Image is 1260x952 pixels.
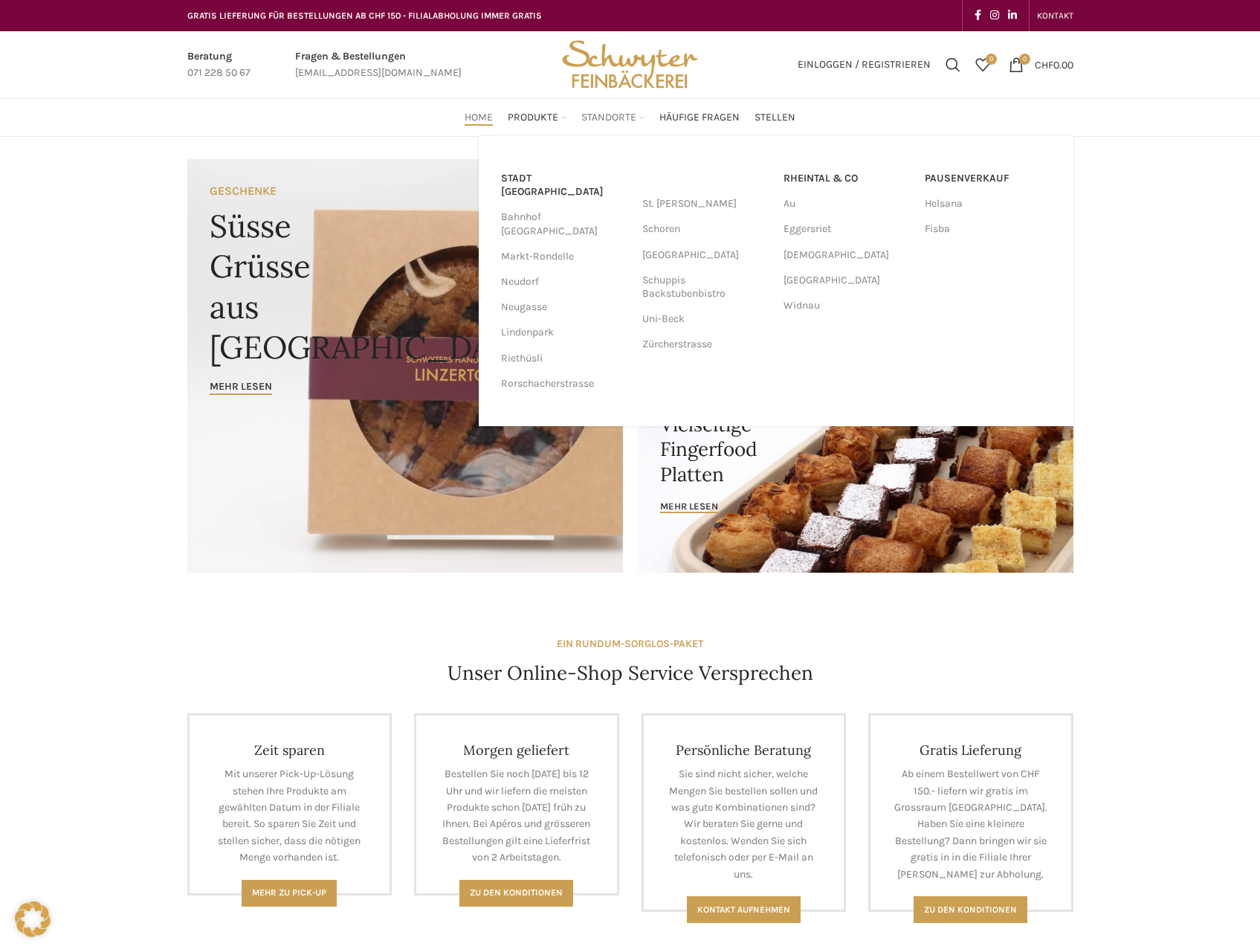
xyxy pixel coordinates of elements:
a: [DEMOGRAPHIC_DATA] [784,242,910,268]
a: St. [PERSON_NAME] [642,191,769,216]
p: Ab einem Bestellwert von CHF 150.- liefern wir gratis im Grossraum [GEOGRAPHIC_DATA]. Haben Sie e... [893,766,1049,883]
p: Sie sind nicht sicher, welche Mengen Sie bestellen sollen und was gute Kombinationen sind? Wir be... [666,766,822,883]
a: [GEOGRAPHIC_DATA] [784,268,910,293]
a: Produkte [508,103,566,132]
h4: Gratis Lieferung [893,742,1049,759]
a: Markt-Rondelle [501,244,627,269]
h4: Zeit sparen [212,742,368,759]
span: Standorte [581,111,636,125]
a: Mehr zu Pick-Up [242,880,337,907]
a: Stadt [GEOGRAPHIC_DATA] [501,166,627,205]
a: Infobox link [295,48,462,82]
a: 0 [968,50,998,80]
a: Zürcherstrasse [642,332,769,357]
span: CHF [1035,58,1053,71]
a: Site logo [557,57,702,70]
div: Meine Wunschliste [968,50,998,80]
a: Home [465,103,493,132]
a: Einloggen / Registrieren [790,50,938,80]
span: Produkte [508,111,558,125]
bdi: 0.00 [1035,58,1073,71]
a: Zu den konditionen [914,896,1027,923]
h4: Persönliche Beratung [666,742,822,759]
h4: Morgen geliefert [439,742,595,759]
a: Suchen [938,50,968,80]
span: Einloggen / Registrieren [798,59,931,70]
a: Uni-Beck [642,306,769,332]
a: Widnau [784,293,910,318]
span: Kontakt aufnehmen [697,904,790,915]
h4: Unser Online-Shop Service Versprechen [448,660,813,686]
a: Standorte [581,103,644,132]
a: Schuppis Backstubenbistro [642,268,769,306]
a: Linkedin social link [1004,5,1021,26]
a: Rorschacherstrasse [501,371,627,396]
a: Instagram social link [986,5,1004,26]
p: Bestellen Sie noch [DATE] bis 12 Uhr und wir liefern die meisten Produkte schon [DATE] früh zu Ih... [439,766,595,866]
a: Zu den Konditionen [459,880,573,907]
span: Home [465,111,493,125]
a: Neugasse [501,295,627,320]
strong: EIN RUNDUM-SORGLOS-PAKET [557,637,703,650]
a: Banner link [187,159,623,573]
a: Banner link [638,365,1073,573]
a: Facebook social link [970,5,986,26]
a: Au [784,191,910,216]
img: Bäckerei Schwyter [557,31,702,98]
a: Lindenpark [501,320,627,345]
a: Neudorf [501,269,627,295]
a: Schoren [642,216,769,242]
span: KONTAKT [1037,10,1073,21]
span: Mehr zu Pick-Up [252,887,326,898]
a: Fisba [925,216,1051,242]
span: GRATIS LIEFERUNG FÜR BESTELLUNGEN AB CHF 150 - FILIALABHOLUNG IMMER GRATIS [187,10,542,21]
span: 0 [1019,54,1030,65]
a: Helsana [925,191,1051,216]
a: Infobox link [187,48,251,82]
span: Häufige Fragen [659,111,740,125]
a: Eggersriet [784,216,910,242]
p: Mit unserer Pick-Up-Lösung stehen Ihre Produkte am gewählten Datum in der Filiale bereit. So spar... [212,766,368,866]
a: Kontakt aufnehmen [687,896,801,923]
a: KONTAKT [1037,1,1073,30]
span: Zu den Konditionen [470,887,563,898]
span: 0 [986,54,997,65]
a: [GEOGRAPHIC_DATA] [642,242,769,268]
span: Zu den konditionen [924,904,1017,915]
span: Stellen [755,111,795,125]
a: 0 CHF0.00 [1001,50,1081,80]
div: Secondary navigation [1030,1,1081,30]
a: RHEINTAL & CO [784,166,910,191]
a: Häufige Fragen [659,103,740,132]
a: Bahnhof [GEOGRAPHIC_DATA] [501,205,627,243]
a: Pausenverkauf [925,166,1051,191]
a: Stellen [755,103,795,132]
div: Main navigation [180,103,1081,132]
a: Riethüsli [501,346,627,371]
